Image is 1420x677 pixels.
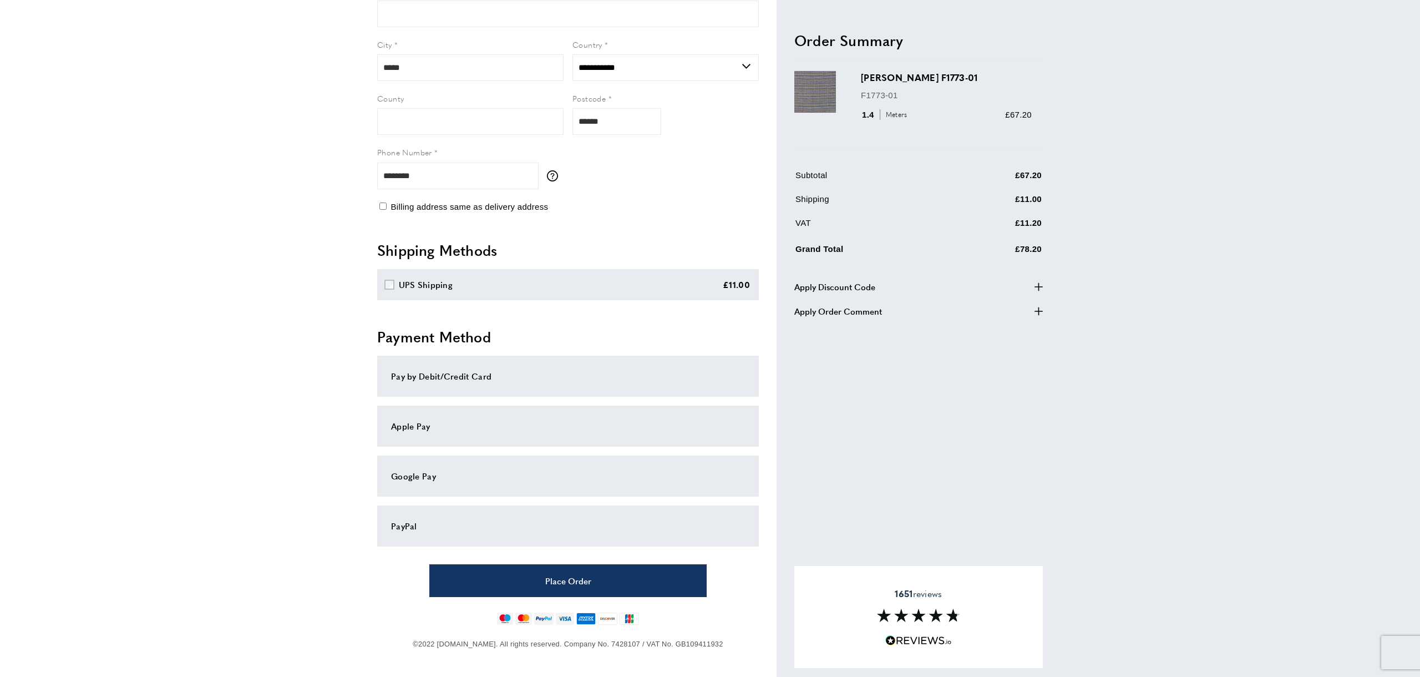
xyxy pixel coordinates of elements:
td: Shipping [795,192,954,214]
input: Billing address same as delivery address [379,203,387,210]
button: More information [547,170,564,181]
span: reviews [895,588,942,599]
td: Grand Total [795,240,954,264]
td: £11.00 [955,192,1042,214]
img: discover [598,613,617,625]
strong: 1651 [895,587,912,600]
span: £67.20 [1005,109,1032,119]
td: VAT [795,216,954,238]
p: F1773-01 [861,88,1032,102]
img: american-express [576,613,596,625]
button: Place Order [429,564,707,597]
h2: Payment Method [377,327,759,347]
h3: [PERSON_NAME] F1773-01 [861,71,1032,84]
img: paypal [534,613,554,625]
span: Apply Discount Code [794,280,875,293]
img: Reviews.io 5 stars [885,635,952,646]
img: jcb [620,613,639,625]
span: City [377,39,392,50]
span: Postcode [572,93,606,104]
div: Apple Pay [391,420,745,433]
span: Country [572,39,602,50]
div: Pay by Debit/Credit Card [391,370,745,383]
h2: Order Summary [794,30,1043,50]
td: £67.20 [955,168,1042,190]
div: UPS Shipping [399,278,453,291]
span: County [377,93,404,104]
span: Meters [880,109,910,120]
div: Google Pay [391,469,745,483]
div: 1.4 [861,108,911,121]
img: visa [556,613,574,625]
span: Phone Number [377,146,432,158]
img: mastercard [515,613,531,625]
img: Taryn Jacquard F1773-01 [794,71,836,113]
td: Subtotal [795,168,954,190]
div: PayPal [391,519,745,533]
span: Apply Order Comment [794,304,882,317]
h2: Shipping Methods [377,240,759,260]
td: £78.20 [955,240,1042,264]
div: £11.00 [723,278,750,291]
img: maestro [497,613,513,625]
span: Billing address same as delivery address [390,202,548,211]
td: £11.20 [955,216,1042,238]
img: Reviews section [877,609,960,622]
span: ©2022 [DOMAIN_NAME]. All rights reserved. Company No. 7428107 / VAT No. GB109411932 [413,640,723,648]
